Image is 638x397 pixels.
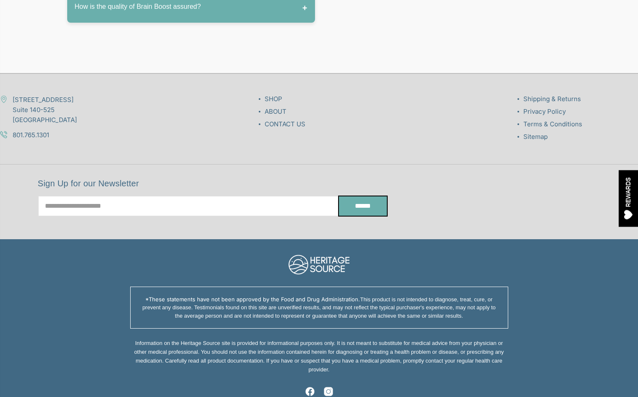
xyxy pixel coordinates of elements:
[305,387,315,397] img: Facebook
[145,296,360,303] strong: *These statements have not been approved by the Food and Drug Administration.
[130,287,508,329] div: This product is not intended to diagnose, treat, cure, or prevent any disease. Testimonials found...
[38,178,388,188] h5: Sign Up for our Newsletter
[523,133,548,141] a: Sitemap
[265,95,282,103] a: SHOP
[523,120,582,128] a: Terms & Conditions
[323,387,333,397] img: Instagram
[13,130,49,140] a: 801.765.1301
[523,95,581,103] a: Shipping & Returns
[13,95,77,125] span: [STREET_ADDRESS] Suite 140-525 [GEOGRAPHIC_DATA]
[523,107,566,115] a: Privacy Policy
[265,120,305,128] a: CONTACT US
[265,107,286,115] a: ABOUT
[130,339,508,374] div: Information on the Heritage Source site is provided for informational purposes only. It is not me...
